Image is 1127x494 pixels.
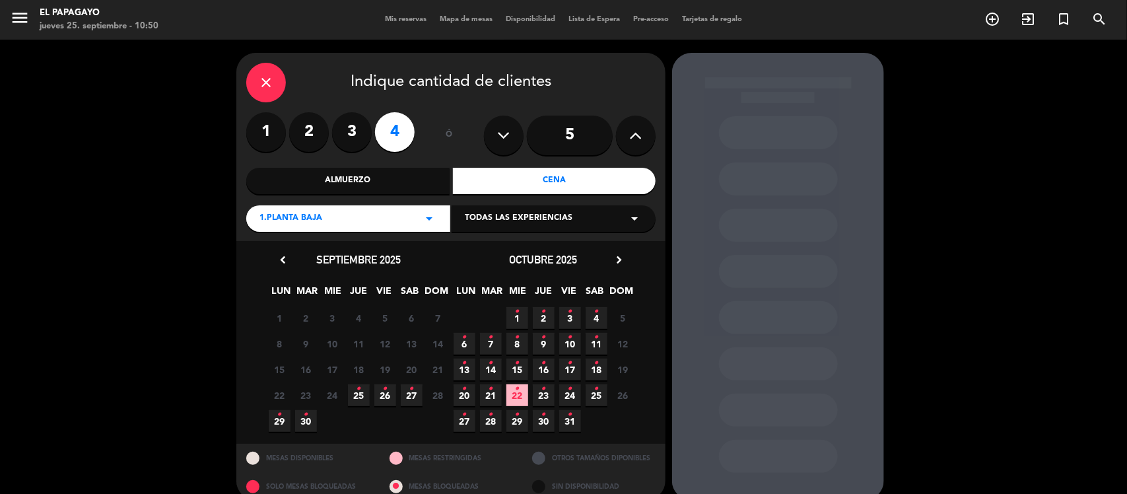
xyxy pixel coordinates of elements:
span: 4 [586,307,607,329]
span: MAR [481,283,503,305]
span: 9 [533,333,555,355]
i: • [489,353,493,374]
span: 23 [533,384,555,406]
span: Lista de Espera [562,16,627,23]
span: 5 [612,307,634,329]
i: • [462,404,467,425]
span: 13 [454,359,475,380]
span: MIE [507,283,529,305]
label: 4 [375,112,415,152]
span: 2 [533,307,555,329]
i: • [357,378,361,400]
i: • [568,353,572,374]
span: 7 [427,307,449,329]
i: • [489,378,493,400]
span: LUN [271,283,292,305]
span: 24 [322,384,343,406]
i: • [568,327,572,348]
span: DOM [425,283,447,305]
span: 9 [295,333,317,355]
span: 21 [427,359,449,380]
i: close [258,75,274,90]
span: 12 [612,333,634,355]
span: 8 [269,333,290,355]
span: 23 [295,384,317,406]
span: 29 [506,410,528,432]
i: • [594,327,599,348]
i: • [383,378,388,400]
div: MESAS RESTRINGIDAS [380,444,523,472]
span: 14 [427,333,449,355]
span: 5 [374,307,396,329]
i: • [462,327,467,348]
div: OTROS TAMAÑOS DIPONIBLES [522,444,666,472]
i: • [568,378,572,400]
i: exit_to_app [1020,11,1036,27]
span: 1 [506,307,528,329]
span: MAR [296,283,318,305]
i: • [541,404,546,425]
div: El Papagayo [40,7,158,20]
span: VIE [374,283,395,305]
i: • [568,404,572,425]
i: • [515,378,520,400]
span: 4 [348,307,370,329]
div: MESAS DISPONIBLES [236,444,380,472]
i: • [594,378,599,400]
span: 11 [348,333,370,355]
i: • [568,301,572,322]
span: DOM [610,283,632,305]
i: • [541,301,546,322]
span: 18 [348,359,370,380]
div: ó [428,112,471,159]
span: 25 [586,384,607,406]
span: 17 [322,359,343,380]
span: 14 [480,359,502,380]
span: 19 [374,359,396,380]
i: turned_in_not [1056,11,1072,27]
span: 22 [506,384,528,406]
span: 18 [586,359,607,380]
span: 15 [269,359,290,380]
i: • [541,378,546,400]
span: JUE [348,283,370,305]
span: 8 [506,333,528,355]
span: 11 [586,333,607,355]
span: 12 [374,333,396,355]
span: 20 [401,359,423,380]
span: Disponibilidad [499,16,562,23]
i: chevron_left [276,253,290,267]
span: 17 [559,359,581,380]
i: • [594,353,599,374]
i: • [515,301,520,322]
span: SAB [399,283,421,305]
span: 21 [480,384,502,406]
label: 2 [289,112,329,152]
span: 27 [454,410,475,432]
span: 26 [612,384,634,406]
i: • [277,404,282,425]
span: LUN [456,283,477,305]
i: search [1091,11,1107,27]
span: 10 [559,333,581,355]
button: menu [10,8,30,32]
span: 3 [322,307,343,329]
span: octubre 2025 [510,253,578,266]
span: septiembre 2025 [316,253,401,266]
i: • [541,327,546,348]
i: arrow_drop_down [627,211,642,227]
span: 26 [374,384,396,406]
i: • [409,378,414,400]
span: Mapa de mesas [433,16,499,23]
span: 25 [348,384,370,406]
i: add_circle_outline [984,11,1000,27]
span: 19 [612,359,634,380]
span: 1.PLANTA BAJA [259,212,322,225]
span: SAB [584,283,606,305]
span: 1 [269,307,290,329]
span: 10 [322,333,343,355]
span: MIE [322,283,344,305]
div: jueves 25. septiembre - 10:50 [40,20,158,33]
i: • [489,404,493,425]
span: 24 [559,384,581,406]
